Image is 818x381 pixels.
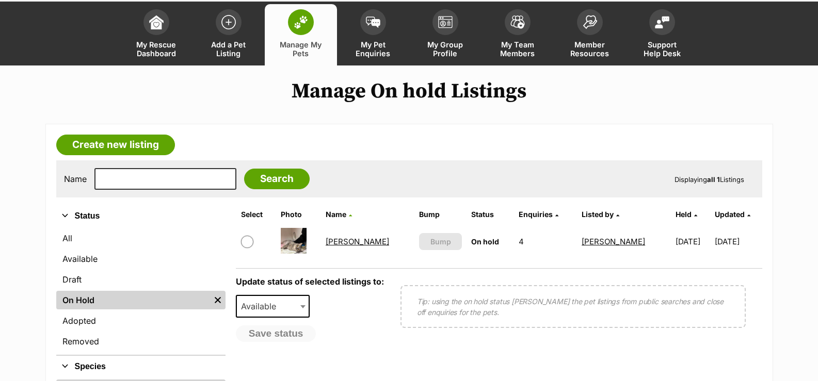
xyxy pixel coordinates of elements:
span: Available [237,299,286,313]
th: Bump [415,206,466,223]
img: add-pet-listing-icon-0afa8454b4691262ce3f59096e99ab1cd57d4a30225e0717b998d2c9b9846f56.svg [221,15,236,29]
span: Updated [715,210,745,219]
a: [PERSON_NAME] [326,237,389,246]
span: Manage My Pets [278,40,324,58]
a: All [56,229,226,247]
a: [PERSON_NAME] [582,237,645,246]
span: Add a Pet Listing [205,40,252,58]
span: translation missing: en.admin.listings.index.attributes.enquiries [519,210,553,219]
p: Tip: using the on hold status [PERSON_NAME] the pet listings from public searches and close off e... [417,296,729,318]
img: help-desk-icon-fdf02630f3aa405de69fd3d07c3f3aa587a6932b1a1747fa1d2bba05be0121f9.svg [655,16,669,28]
span: My Team Members [494,40,541,58]
button: Species [56,360,226,373]
span: Displaying Listings [675,175,744,184]
td: 4 [515,224,576,259]
span: Member Resources [567,40,613,58]
span: Name [326,210,346,219]
a: Adopted [56,311,226,330]
a: On Hold [56,291,210,309]
th: Status [467,206,514,223]
img: pet-enquiries-icon-7e3ad2cf08bfb03b45e93fb7055b45f3efa6380592205ae92323e6603595dc1f.svg [366,16,380,28]
a: Available [56,250,226,268]
span: Bump [430,236,451,247]
a: Create new listing [56,135,175,155]
span: On hold [471,237,499,246]
label: Name [64,174,87,184]
th: Photo [277,206,320,223]
a: Updated [715,210,750,219]
a: Removed [56,332,226,351]
a: Remove filter [210,291,226,309]
img: team-members-icon-5396bd8760b3fe7c0b43da4ab00e1e3bb1a5d9ba89233759b79545d2d3fc5d0d.svg [510,15,525,29]
img: group-profile-icon-3fa3cf56718a62981997c0bc7e787c4b2cf8bcc04b72c1350f741eb67cf2f40e.svg [438,16,453,28]
button: Status [56,209,226,223]
a: Support Help Desk [626,4,698,65]
a: Manage My Pets [265,4,337,65]
a: My Group Profile [409,4,482,65]
span: Available [236,295,310,318]
td: [DATE] [715,224,761,259]
a: Add a Pet Listing [193,4,265,65]
a: Enquiries [519,210,558,219]
a: Member Resources [554,4,626,65]
strong: all 1 [707,175,720,184]
div: Status [56,227,226,355]
img: member-resources-icon-8e73f808a243e03378d46382f2149f9095a855e16c252ad45f914b54edf8863c.svg [583,15,597,29]
span: My Rescue Dashboard [133,40,180,58]
a: Draft [56,270,226,289]
a: Held [676,210,697,219]
span: My Pet Enquiries [350,40,396,58]
th: Select [237,206,276,223]
input: Search [244,169,310,189]
a: My Team Members [482,4,554,65]
img: dashboard-icon-eb2f2d2d3e046f16d808141f083e7271f6b2e854fb5c12c21221c1fb7104beca.svg [149,15,164,29]
label: Update status of selected listings to: [236,276,384,287]
button: Save status [236,325,316,342]
a: My Pet Enquiries [337,4,409,65]
td: [DATE] [671,224,714,259]
button: Bump [419,233,461,250]
span: My Group Profile [422,40,469,58]
a: Listed by [582,210,619,219]
a: Name [326,210,352,219]
span: Listed by [582,210,614,219]
img: manage-my-pets-icon-02211641906a0b7f246fdf0571729dbe1e7629f14944591b6c1af311fb30b64b.svg [294,15,308,29]
span: Held [676,210,692,219]
span: Support Help Desk [639,40,685,58]
a: My Rescue Dashboard [120,4,193,65]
